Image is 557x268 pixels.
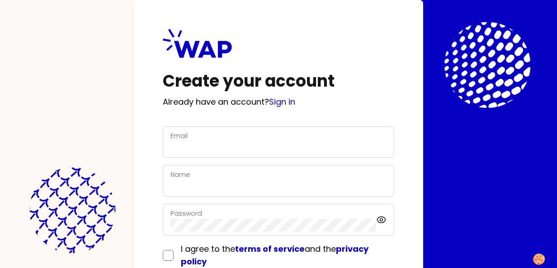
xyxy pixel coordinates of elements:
[163,72,394,90] h1: Create your account
[170,209,202,218] label: Password
[269,96,295,107] a: Sign in
[181,243,368,267] span: I agree to the and the
[235,243,305,254] a: terms of service
[163,96,394,108] p: Already have an account?
[170,131,188,140] label: Email
[170,170,190,179] label: Name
